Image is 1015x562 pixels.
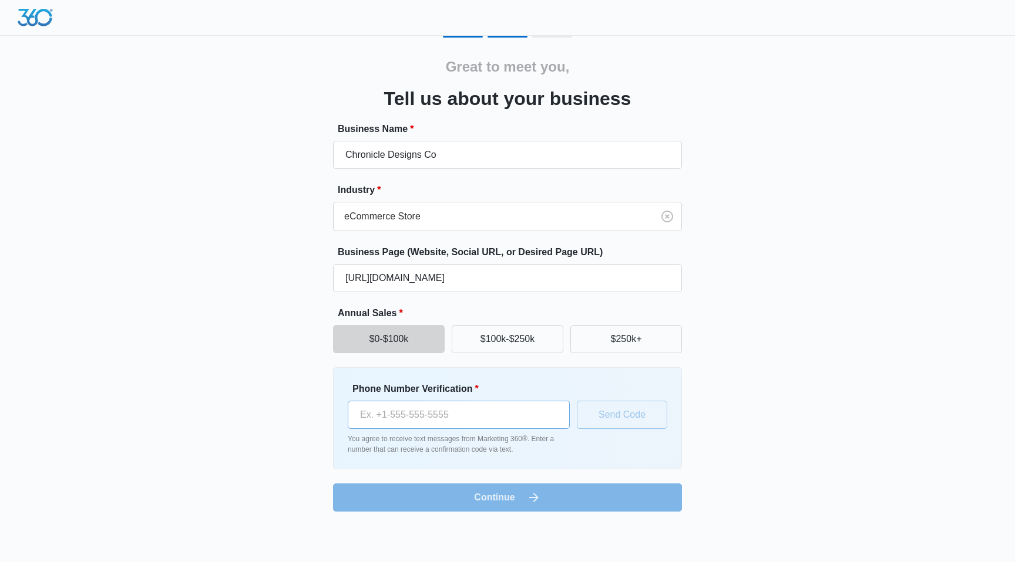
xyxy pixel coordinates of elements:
button: Clear [658,207,677,226]
h3: Tell us about your business [384,84,631,113]
label: Annual Sales [338,306,687,320]
label: Phone Number Verification [352,382,574,396]
input: Ex. +1-555-555-5555 [348,401,570,429]
label: Business Page (Website, Social URL, or Desired Page URL) [338,245,687,259]
p: You agree to receive text messages from Marketing 360®. Enter a number that can receive a confirm... [348,434,570,455]
button: $0-$100k [333,325,445,353]
input: e.g. janesplumbing.com [333,264,682,292]
button: $100k-$250k [452,325,563,353]
label: Industry [338,183,687,197]
h2: Great to meet you, [446,56,570,77]
input: e.g. Jane's Plumbing [333,141,682,169]
label: Business Name [338,122,687,136]
button: $250k+ [570,325,682,353]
